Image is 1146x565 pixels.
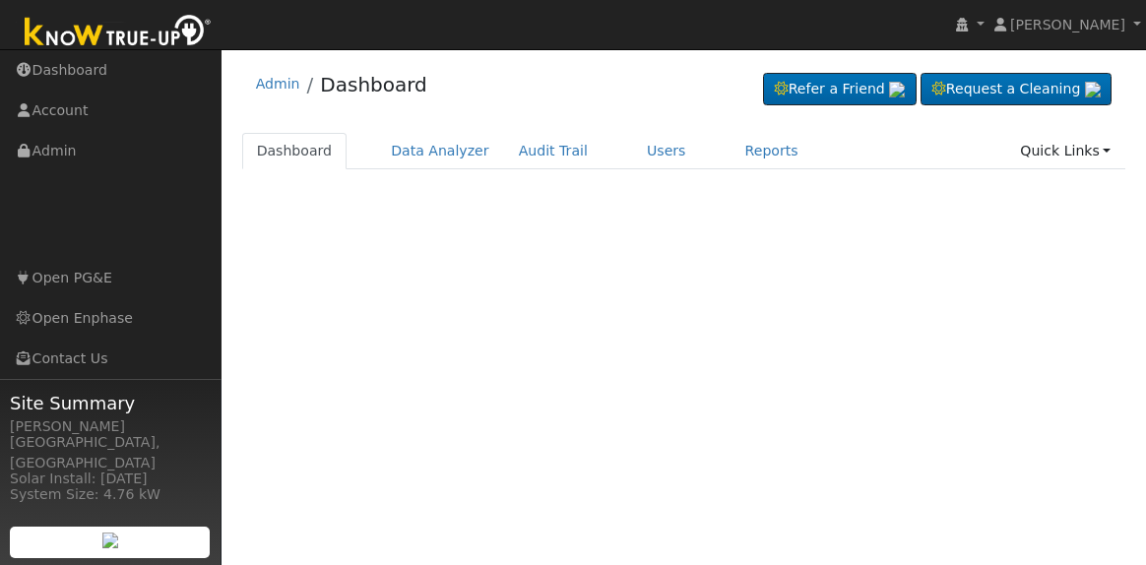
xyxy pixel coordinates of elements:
a: Users [632,133,701,169]
img: Know True-Up [15,11,222,55]
a: Refer a Friend [763,73,917,106]
a: Quick Links [1005,133,1125,169]
img: retrieve [889,82,905,97]
a: Audit Trail [504,133,603,169]
a: Data Analyzer [376,133,504,169]
a: Reports [731,133,813,169]
div: System Size: 4.76 kW [10,484,211,505]
a: Dashboard [242,133,348,169]
a: Request a Cleaning [921,73,1112,106]
a: Admin [256,76,300,92]
span: [PERSON_NAME] [1010,17,1125,32]
div: Solar Install: [DATE] [10,469,211,489]
span: Site Summary [10,390,211,416]
img: retrieve [1085,82,1101,97]
div: [GEOGRAPHIC_DATA], [GEOGRAPHIC_DATA] [10,432,211,473]
img: retrieve [102,533,118,548]
div: [PERSON_NAME] [10,416,211,437]
a: Dashboard [320,73,427,96]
